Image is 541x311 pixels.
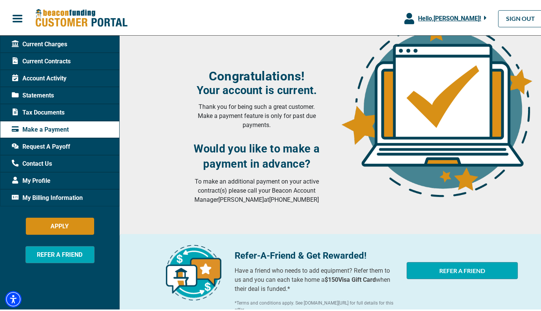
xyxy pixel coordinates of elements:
[12,38,67,47] span: Current Charges
[12,55,71,64] span: Current Contracts
[12,90,54,99] span: Statements
[185,176,329,203] p: To make an additional payment on your active contract(s) please call your Beacon Account Manager ...
[12,124,69,133] span: Make a Payment
[325,275,376,282] b: $150 Visa Gift Card
[12,72,66,82] span: Account Activity
[166,243,221,299] img: refer-a-friend-icon.png
[12,158,52,167] span: Contact Us
[12,141,70,150] span: Request A Payoff
[12,107,65,116] span: Tax Documents
[235,247,397,261] p: Refer-A-Friend & Get Rewarded!
[185,101,329,128] p: Thank you for being such a great customer. Make a payment feature is only for past due payments.
[407,261,518,278] button: REFER A FRIEND
[25,245,95,262] button: REFER A FRIEND
[235,265,397,292] p: Have a friend who needs to add equipment? Refer them to us and you can each take home a when thei...
[26,216,94,233] button: APPLY
[185,67,329,82] h3: Congratulations!
[185,82,329,95] h4: Your account is current.
[338,14,535,196] img: account-upto-date.png
[418,13,481,20] span: Hello, [PERSON_NAME] !
[185,140,329,170] h3: Would you like to make a payment in advance?
[12,192,83,201] span: My Billing Information
[12,175,50,184] span: My Profile
[35,7,128,27] img: Beacon Funding Customer Portal Logo
[5,289,22,306] div: Accessibility Menu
